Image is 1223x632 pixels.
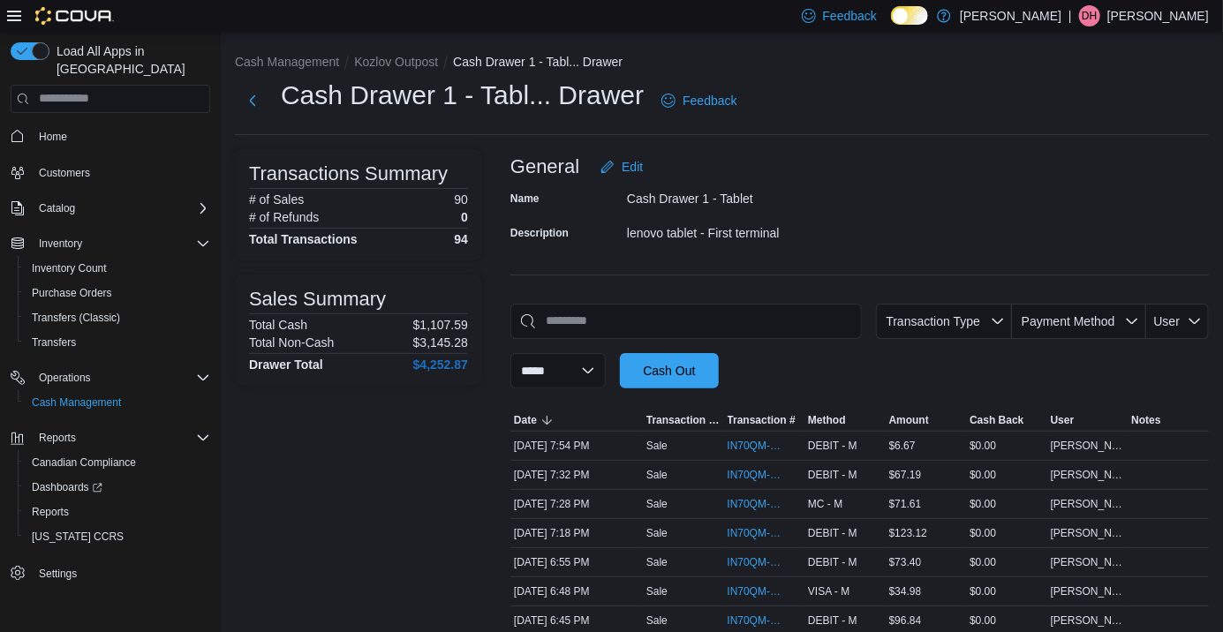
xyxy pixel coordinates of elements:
a: Transfers [25,332,83,353]
p: Sale [646,613,668,628]
button: Transaction Type [876,304,1012,339]
button: Cash Management [235,55,339,69]
span: Purchase Orders [32,286,112,300]
button: [US_STATE] CCRS [18,524,217,549]
span: Reports [39,431,76,445]
button: Date [510,410,643,431]
p: Sale [646,439,668,453]
span: Cash Back [970,413,1023,427]
a: Settings [32,563,84,584]
span: $6.67 [889,439,916,453]
span: IN70QM-1861876 [728,613,784,628]
span: VISA - M [808,584,849,598]
h3: Sales Summary [249,289,386,310]
h4: $4,252.87 [413,357,468,372]
a: Reports [25,501,76,523]
span: [PERSON_NAME] [1051,497,1125,511]
button: Reports [4,425,217,450]
span: [PERSON_NAME] [1051,526,1125,540]
span: Edit [622,158,643,176]
div: lenovo tablet - First terminal [627,219,864,240]
span: Settings [39,567,77,581]
h6: # of Sales [249,192,304,207]
p: [PERSON_NAME] [1107,5,1209,26]
span: Transfers [32,335,76,350]
span: Transfers (Classic) [25,307,210,328]
span: Cash Management [32,395,121,410]
span: Operations [39,371,91,385]
button: Catalog [4,196,217,221]
div: $0.00 [966,493,1047,515]
div: [DATE] 7:54 PM [510,435,643,456]
a: Dashboards [25,477,109,498]
span: Transaction Type [886,314,980,328]
span: Payment Method [1022,314,1115,328]
input: Dark Mode [891,6,928,25]
p: 90 [454,192,468,207]
a: Cash Management [25,392,128,413]
nav: An example of EuiBreadcrumbs [235,53,1209,74]
span: DEBIT - M [808,555,857,569]
button: User [1146,304,1209,339]
button: IN70QM-1861876 [728,610,802,631]
span: $71.61 [889,497,922,511]
button: IN70QM-1861978 [728,435,802,456]
h1: Cash Drawer 1 - Tabl... Drawer [281,78,644,113]
a: Dashboards [18,475,217,500]
a: Home [32,126,74,147]
p: Sale [646,555,668,569]
button: Cash Drawer 1 - Tabl... Drawer [453,55,623,69]
h4: Total Transactions [249,232,358,246]
a: Canadian Compliance [25,452,143,473]
h6: Total Cash [249,318,307,332]
button: Inventory [32,233,89,254]
img: Cova [35,7,114,25]
span: $73.40 [889,555,922,569]
span: Reports [25,501,210,523]
span: [PERSON_NAME] [1051,468,1125,482]
button: Amount [886,410,967,431]
span: $96.84 [889,613,922,628]
div: Cash Drawer 1 - Tablet [627,184,864,206]
button: Next [235,83,270,118]
span: Reports [32,505,69,519]
h6: # of Refunds [249,210,319,224]
span: Settings [32,561,210,583]
div: $0.00 [966,435,1047,456]
label: Description [510,226,569,240]
span: Home [32,125,210,147]
span: Transaction Type [646,413,721,427]
p: Sale [646,526,668,540]
span: Feedback [823,7,877,25]
span: IN70QM-1861922 [728,526,784,540]
span: Reports [32,427,210,448]
span: DEBIT - M [808,468,857,482]
button: Cash Management [18,390,217,415]
span: DEBIT - M [808,613,857,628]
button: Inventory Count [18,256,217,281]
div: $0.00 [966,523,1047,544]
p: Sale [646,584,668,598]
input: This is a search bar. As you type, the results lower in the page will automatically filter. [510,304,862,339]
span: [US_STATE] CCRS [32,530,124,544]
p: $1,107.59 [413,318,468,332]
p: Sale [646,468,668,482]
span: Purchase Orders [25,282,210,304]
span: Canadian Compliance [25,452,210,473]
button: IN70QM-1861941 [728,464,802,485]
div: [DATE] 7:28 PM [510,493,643,515]
button: Reports [32,427,83,448]
p: Sale [646,497,668,511]
div: [DATE] 7:18 PM [510,523,643,544]
span: [PERSON_NAME] [1051,613,1125,628]
button: Catalog [32,198,82,219]
button: Cash Back [966,410,1047,431]
span: Inventory [39,237,82,251]
p: 0 [461,210,468,224]
span: IN70QM-1861891 [728,555,784,569]
span: IN70QM-1861882 [728,584,784,598]
a: Customers [32,162,97,184]
span: Home [39,130,67,144]
button: Notes [1128,410,1209,431]
button: IN70QM-1861922 [728,523,802,544]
